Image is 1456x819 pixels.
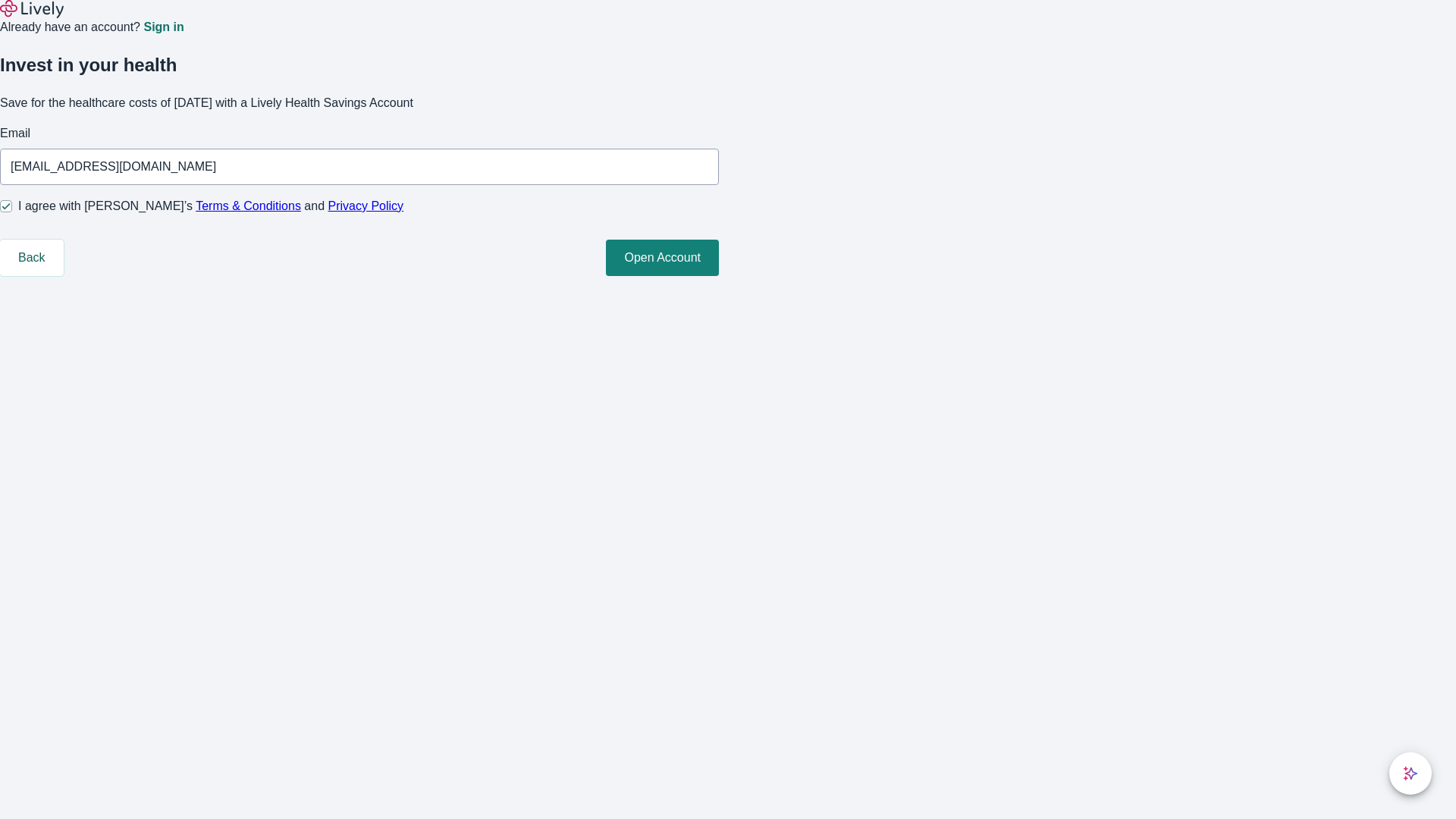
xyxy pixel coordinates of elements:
a: Terms & Conditions [196,199,301,212]
a: Sign in [143,21,184,33]
button: Open Account [606,240,719,276]
a: Privacy Policy [328,199,404,212]
svg: Lively AI Assistant [1403,766,1418,781]
button: chat [1389,752,1432,795]
span: I agree with [PERSON_NAME]’s and [18,197,403,215]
